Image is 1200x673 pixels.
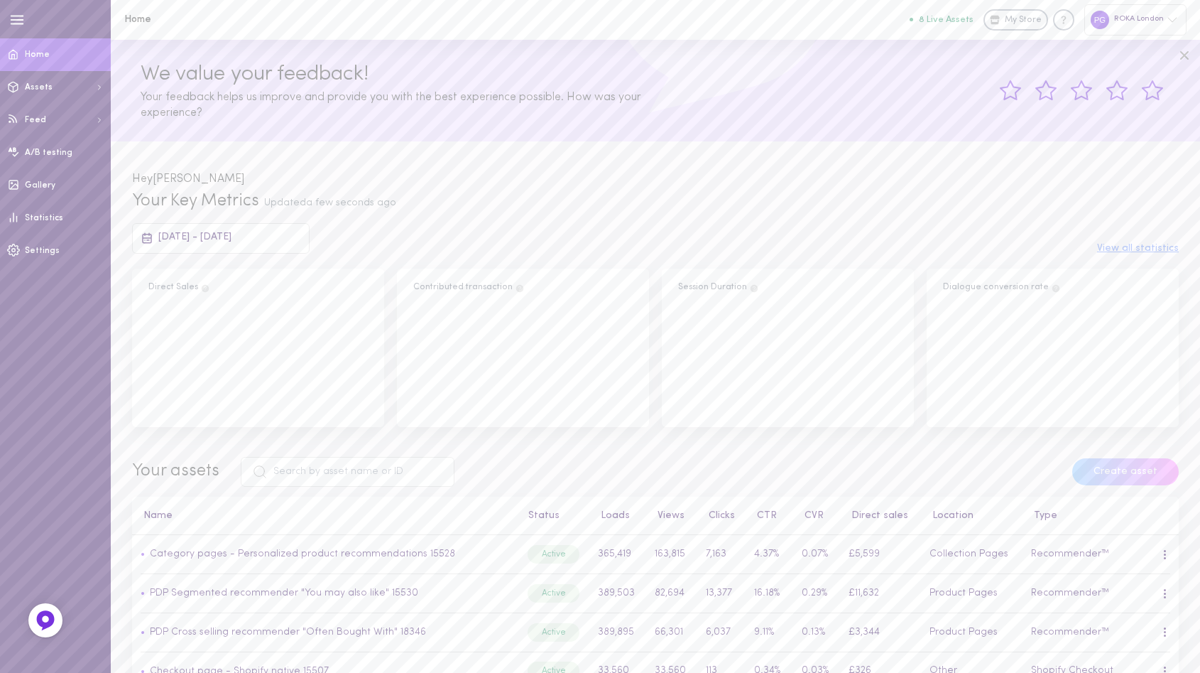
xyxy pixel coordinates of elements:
[1005,14,1042,27] span: My Store
[150,549,455,559] a: Category pages - Personalized product recommendations 15528
[841,613,922,652] td: £3,344
[929,549,1008,559] span: Collection Pages
[124,14,359,25] h1: Home
[141,63,369,85] span: We value your feedback!
[141,549,145,559] span: •
[590,535,647,574] td: 365,419
[844,511,908,521] button: Direct sales
[145,627,426,637] a: PDP Cross selling recommender "Often Bought With" 18346
[1051,283,1061,291] span: The percentage of users who interacted with one of Dialogue`s assets and ended up purchasing in t...
[141,627,145,637] span: •
[132,463,219,480] span: Your assets
[413,281,525,294] div: Contributed transaction
[678,281,759,294] div: Session Duration
[841,535,922,574] td: £5,599
[697,535,746,574] td: 7,163
[25,149,72,157] span: A/B testing
[528,545,579,564] div: Active
[1031,588,1109,598] span: Recommender™
[241,457,454,487] input: Search by asset name or ID
[983,9,1048,31] a: My Store
[35,610,56,631] img: Feedback Button
[794,613,841,652] td: 0.13%
[1031,627,1109,637] span: Recommender™
[794,535,841,574] td: 0.07%
[25,181,55,190] span: Gallery
[1031,549,1109,559] span: Recommender™
[141,92,641,119] span: Your feedback helps us improve and provide you with the best experience possible. How was your ex...
[647,613,697,652] td: 66,301
[528,584,579,603] div: Active
[528,623,579,642] div: Active
[697,613,746,652] td: 6,037
[25,83,53,92] span: Assets
[145,588,418,598] a: PDP Segmented recommender "You may also like" 15530
[1097,244,1179,254] button: View all statistics
[150,588,418,598] a: PDP Segmented recommender "You may also like" 15530
[148,281,210,294] div: Direct Sales
[132,173,244,185] span: Hey [PERSON_NAME]
[1084,4,1187,35] div: ROKA London
[794,574,841,613] td: 0.29%
[929,627,998,637] span: Product Pages
[1072,458,1179,485] button: Create asset
[746,613,793,652] td: 9.11%
[797,511,824,521] button: CVR
[590,574,647,613] td: 389,503
[132,193,259,210] span: Your Key Metrics
[25,116,46,124] span: Feed
[746,574,793,613] td: 16.18%
[925,511,973,521] button: Location
[750,511,777,521] button: CTR
[749,283,759,291] span: Track how your session duration increase once users engage with your Assets
[136,511,173,521] button: Name
[158,232,231,242] span: [DATE] - [DATE]
[1027,511,1057,521] button: Type
[647,574,697,613] td: 82,694
[145,549,455,559] a: Category pages - Personalized product recommendations 15528
[25,214,63,222] span: Statistics
[702,511,735,521] button: Clicks
[929,588,998,598] span: Product Pages
[1053,9,1074,31] div: Knowledge center
[25,50,50,59] span: Home
[746,535,793,574] td: 4.37%
[647,535,697,574] td: 163,815
[594,511,630,521] button: Loads
[264,198,396,208] span: Updated a few seconds ago
[521,511,560,521] button: Status
[650,511,684,521] button: Views
[141,588,145,598] span: •
[910,15,983,25] a: 8 Live Assets
[910,15,973,24] button: 8 Live Assets
[150,627,426,637] a: PDP Cross selling recommender "Often Bought With" 18346
[515,283,525,291] span: Dialogue`s impact on your Store`s average order value
[943,281,1061,294] div: Dialogue conversion rate
[841,574,922,613] td: £11,632
[200,283,210,291] span: Direct Sales are the result of users clicking on a product and then purchasing the exact same pro...
[697,574,746,613] td: 13,377
[590,613,647,652] td: 389,895
[25,247,60,255] span: Settings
